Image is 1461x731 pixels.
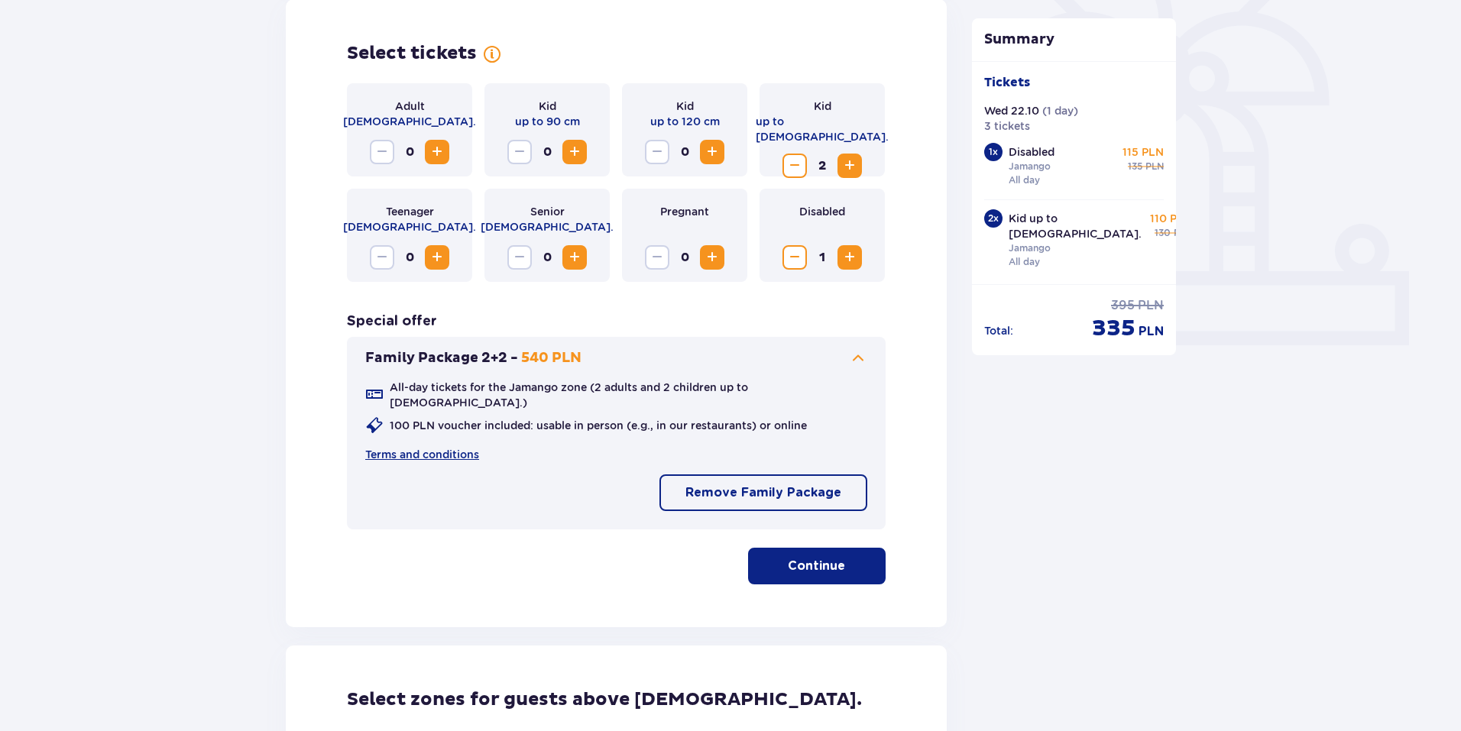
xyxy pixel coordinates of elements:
[984,209,1003,228] div: 2 x
[1145,160,1164,173] span: PLN
[810,245,834,270] span: 1
[782,245,807,270] button: Decrease
[672,140,697,164] span: 0
[1150,211,1192,226] p: 110 PLN
[1042,103,1078,118] p: ( 1 day )
[1009,160,1051,173] p: Jamango
[395,99,425,114] p: Adult
[397,140,422,164] span: 0
[365,447,479,462] a: Terms and conditions
[425,140,449,164] button: Increase
[788,558,845,574] p: Continue
[799,204,845,219] p: Disabled
[650,114,720,129] p: up to 120 cm
[984,323,1013,338] p: Total :
[365,349,518,367] p: Family Package 2+2 -
[645,140,669,164] button: Decrease
[1009,241,1051,255] p: Jamango
[515,114,580,129] p: up to 90 cm
[1174,226,1192,240] span: PLN
[370,140,394,164] button: Decrease
[1139,323,1164,340] span: PLN
[347,42,477,65] h2: Select tickets
[390,380,867,410] p: All-day tickets for the Jamango zone (2 adults and 2 children up to [DEMOGRAPHIC_DATA].)
[814,99,831,114] p: Kid
[984,74,1030,91] p: Tickets
[370,245,394,270] button: Decrease
[562,140,587,164] button: Increase
[1122,144,1164,160] p: 115 PLN
[1009,144,1054,160] p: Disabled
[530,204,565,219] p: Senior
[1155,226,1171,240] span: 130
[535,245,559,270] span: 0
[645,245,669,270] button: Decrease
[1128,160,1142,173] span: 135
[676,99,694,114] p: Kid
[521,349,581,367] p: 540 PLN
[984,143,1003,161] div: 1 x
[1009,173,1040,187] p: All day
[1009,211,1142,241] p: Kid up to [DEMOGRAPHIC_DATA].
[562,245,587,270] button: Increase
[685,484,841,501] p: Remove Family Package
[347,688,886,711] h2: Select zones for guests above [DEMOGRAPHIC_DATA].
[672,245,697,270] span: 0
[535,140,559,164] span: 0
[984,118,1030,134] p: 3 tickets
[810,154,834,178] span: 2
[390,418,807,433] p: 100 PLN voucher included: usable in person (e.g., in our restaurants) or online
[1092,314,1135,343] span: 335
[343,114,476,129] p: [DEMOGRAPHIC_DATA].
[972,31,1177,49] p: Summary
[756,114,889,144] p: up to [DEMOGRAPHIC_DATA].
[837,245,862,270] button: Increase
[837,154,862,178] button: Increase
[659,474,867,511] button: Remove Family Package
[425,245,449,270] button: Increase
[365,349,867,367] button: Family Package 2+2 -540 PLN
[386,204,434,219] p: Teenager
[1009,255,1040,269] p: All day
[660,204,709,219] p: Pregnant
[343,219,476,235] p: [DEMOGRAPHIC_DATA].
[539,99,556,114] p: Kid
[782,154,807,178] button: Decrease
[347,312,437,331] h3: Special offer
[700,140,724,164] button: Increase
[397,245,422,270] span: 0
[481,219,614,235] p: [DEMOGRAPHIC_DATA].
[700,245,724,270] button: Increase
[748,548,886,584] button: Continue
[507,245,532,270] button: Decrease
[1138,297,1164,314] span: PLN
[984,103,1039,118] p: Wed 22.10
[1111,297,1135,314] span: 395
[507,140,532,164] button: Decrease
